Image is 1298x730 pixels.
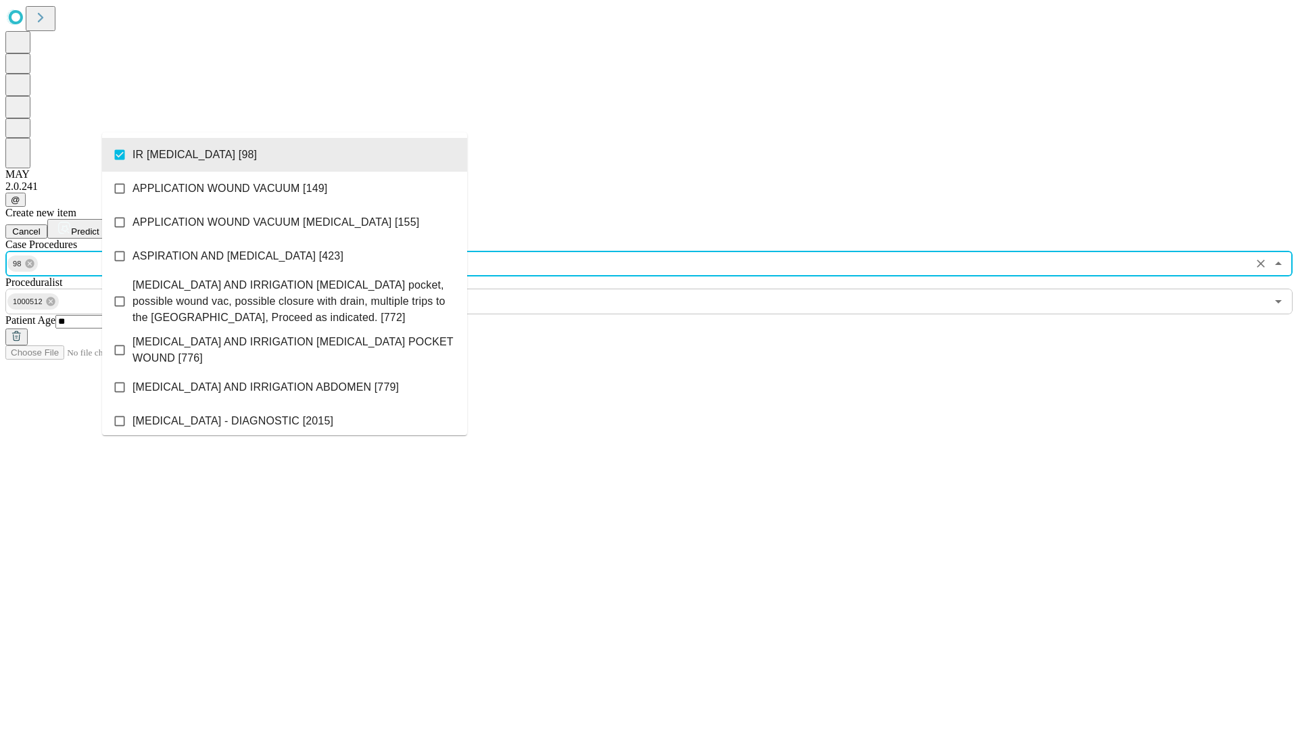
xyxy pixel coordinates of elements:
[133,180,327,197] span: APPLICATION WOUND VACUUM [149]
[71,226,99,237] span: Predict
[5,276,62,288] span: Proceduralist
[5,314,55,326] span: Patient Age
[5,207,76,218] span: Create new item
[5,168,1293,180] div: MAY
[12,226,41,237] span: Cancel
[133,214,419,230] span: APPLICATION WOUND VACUUM [MEDICAL_DATA] [155]
[7,256,27,272] span: 98
[7,293,59,310] div: 1000512
[5,180,1293,193] div: 2.0.241
[5,224,47,239] button: Cancel
[133,379,399,395] span: [MEDICAL_DATA] AND IRRIGATION ABDOMEN [779]
[7,255,38,272] div: 98
[47,219,110,239] button: Predict
[133,147,257,163] span: IR [MEDICAL_DATA] [98]
[133,248,343,264] span: ASPIRATION AND [MEDICAL_DATA] [423]
[1251,254,1270,273] button: Clear
[5,193,26,207] button: @
[133,334,456,366] span: [MEDICAL_DATA] AND IRRIGATION [MEDICAL_DATA] POCKET WOUND [776]
[133,413,333,429] span: [MEDICAL_DATA] - DIAGNOSTIC [2015]
[7,294,48,310] span: 1000512
[11,195,20,205] span: @
[5,239,77,250] span: Scheduled Procedure
[133,277,456,326] span: [MEDICAL_DATA] AND IRRIGATION [MEDICAL_DATA] pocket, possible wound vac, possible closure with dr...
[1269,292,1288,311] button: Open
[1269,254,1288,273] button: Close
